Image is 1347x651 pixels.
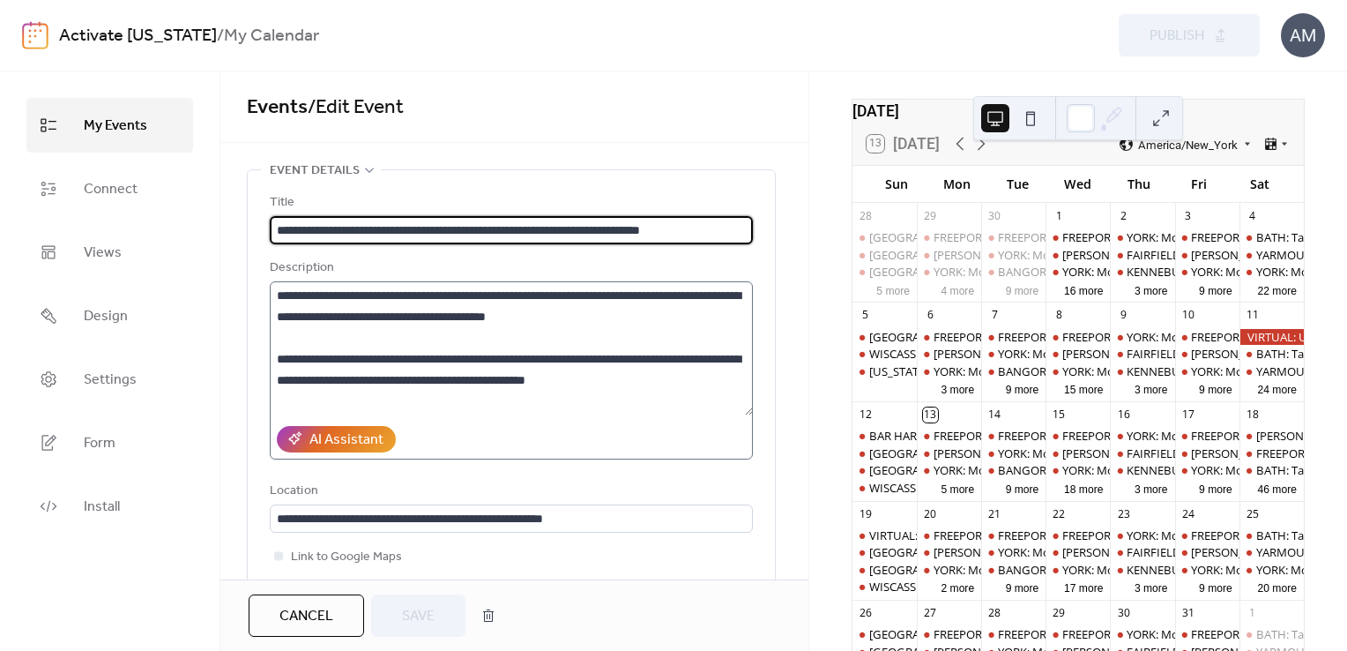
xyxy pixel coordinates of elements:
span: Form [84,430,115,458]
div: FREEPORT: VISIBILITY FREEPORT Stand for Democracy! [998,229,1285,245]
div: YORK: Morning Resistance at Town Center [981,544,1046,560]
div: WELLS: Nor ICE in Wells! Nor Kings! [1239,428,1304,444]
div: Tue [987,166,1048,202]
div: 28 [987,606,1002,621]
div: FAIRFIELD: Stop The Coup [1127,445,1264,461]
div: FREEPORT: VISIBILITY FREEPORT Stand for Democracy! [998,528,1285,543]
div: BANGOR: Weekly peaceful protest [998,462,1178,478]
span: America/New_York [1138,138,1238,150]
div: 14 [987,408,1002,423]
div: YARMOUTH: Saturday Weekly Rally - Resist Hate - Support Democracy [1239,363,1304,379]
button: 15 more [1057,380,1110,397]
span: / Edit Event [308,88,404,127]
div: FREEPORT: Visibility Brigade Standout [1062,528,1261,543]
div: [GEOGRAPHIC_DATA]: Support Palestine Weekly Standout [869,626,1175,642]
div: Thu [1108,166,1169,202]
div: BELFAST: Support Palestine Weekly Standout [852,544,917,560]
div: 24 [1180,506,1195,521]
button: 4 more [934,281,981,298]
div: YORK: Morning Resistance at [GEOGRAPHIC_DATA] [1062,363,1330,379]
span: Views [84,239,122,267]
div: 27 [923,606,938,621]
div: YORK: Morning Resistance at [GEOGRAPHIC_DATA] [998,247,1266,263]
div: BAR HARBOR: Hold The Line For Healthcare [852,428,917,444]
div: [PERSON_NAME]: NO I.C.E in [PERSON_NAME] [934,247,1174,263]
div: PORTLAND: Canvass with Maine Dems in Portland [852,247,917,263]
div: FAIRFIELD: Stop The Coup [1110,346,1174,362]
img: logo [22,21,48,49]
div: [GEOGRAPHIC_DATA]: Canvass with [US_STATE] Dems in [GEOGRAPHIC_DATA] [869,247,1283,263]
div: 20 [923,506,938,521]
button: 16 more [1057,281,1110,298]
div: BANGOR: Weekly peaceful protest [981,363,1046,379]
span: Event details [270,161,360,182]
div: FAIRFIELD: Stop The Coup [1110,247,1174,263]
div: WELLS: NO I.C.E in Wells [1175,247,1239,263]
a: Settings [26,352,193,407]
div: YORK: Morning Resistance at Town Center [1239,562,1304,578]
button: 2 more [934,579,981,595]
div: 13 [923,408,938,423]
div: YORK: Morning Resistance at Town Center [917,562,981,578]
div: WELLS: NO I.C.E in Wells [1046,445,1110,461]
div: [PERSON_NAME]: NO I.C.E in [PERSON_NAME] [934,346,1174,362]
div: YORK: Morning Resistance at Town Center [917,363,981,379]
div: [PERSON_NAME]: NO I.C.E in [PERSON_NAME] [1062,445,1303,461]
div: WISCASSET: Community Stand Up - Being a Good Human Matters! [869,480,1217,496]
button: 9 more [999,480,1046,497]
div: Title [270,192,749,213]
div: FREEPORT: AM and PM Rush Hour Brigade. Click for times! [934,528,1238,543]
div: YORK: Morning Resistance at Town Center [1110,428,1174,444]
div: WISCASSET: Community Stand Up - Being a Good Human Matters! [852,579,917,595]
div: [PERSON_NAME]: NO I.C.E in [PERSON_NAME] [934,544,1174,560]
button: 3 more [1127,579,1175,595]
button: Cancel [249,595,364,637]
div: 17 [1180,408,1195,423]
div: BELFAST: Support Palestine Weekly Standout [852,329,917,345]
div: FREEPORT: AM and PM Rush Hour Brigade. Click for times! [917,229,981,245]
div: YORK: Morning Resistance at [GEOGRAPHIC_DATA] [934,462,1202,478]
div: YORK: Morning Resistance at [GEOGRAPHIC_DATA] [1062,562,1330,578]
div: WELLS: NO I.C.E in Wells [1175,346,1239,362]
div: FREEPORT: AM and PM Rush Hour Brigade. Click for times! [917,329,981,345]
div: BANGOR: Weekly peaceful protest [981,462,1046,478]
b: / [217,19,224,53]
button: 9 more [1192,380,1239,397]
div: 12 [858,408,873,423]
div: [GEOGRAPHIC_DATA]: [DEMOGRAPHIC_DATA] ACOUSTIC JAM & POTLUCK [869,562,1261,578]
div: FREEPORT: Visibility Brigade Standout [1062,428,1261,444]
div: YORK: Morning Resistance at Town Center [1110,229,1174,245]
div: YORK: Morning Resistance at Town Center [1175,462,1239,478]
div: 16 [1116,408,1131,423]
div: FREEPORT: AM and PM Rush Hour Brigade. Click for times! [917,428,981,444]
div: YORK: Morning Resistance at Town Center [1110,626,1174,642]
div: YORK: Morning Resistance at Town Center [1239,264,1304,280]
div: 1 [1245,606,1260,621]
div: BELFAST: Support Palestine Weekly Standout [852,264,917,280]
a: Install [26,479,193,534]
div: KENNEBUNK: Stand Out [1110,562,1174,578]
div: FREEPORT: AM and PM Rush Hour Brigade. Click for times! [917,528,981,543]
div: YORK: Morning Resistance at Town Center [1046,264,1110,280]
span: Connect [84,176,138,204]
div: [PERSON_NAME]: NO I.C.E in [PERSON_NAME] [1062,346,1303,362]
div: YORK: Morning Resistance at Town Center [1175,363,1239,379]
div: FREEPORT: AM and PM Rush Hour Brigade. Click for times! [917,626,981,642]
button: 9 more [999,380,1046,397]
div: 26 [858,606,873,621]
div: FREEPORT: Visibility Brigade Standout [1062,626,1261,642]
a: My Events [26,98,193,153]
div: 18 [1245,408,1260,423]
span: Design [84,303,128,331]
div: KENNEBUNK: Stand Out [1127,562,1255,578]
a: Form [26,415,193,470]
div: [PERSON_NAME]: NO I.C.E in [PERSON_NAME] [1062,247,1303,263]
div: 5 [858,308,873,323]
div: 1 [1052,208,1067,223]
div: Description [270,258,749,279]
div: YORK: Morning Resistance at [GEOGRAPHIC_DATA] [998,445,1266,461]
button: 3 more [934,380,981,397]
button: 9 more [1192,579,1239,595]
div: YORK: Morning Resistance at [GEOGRAPHIC_DATA] [934,264,1202,280]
